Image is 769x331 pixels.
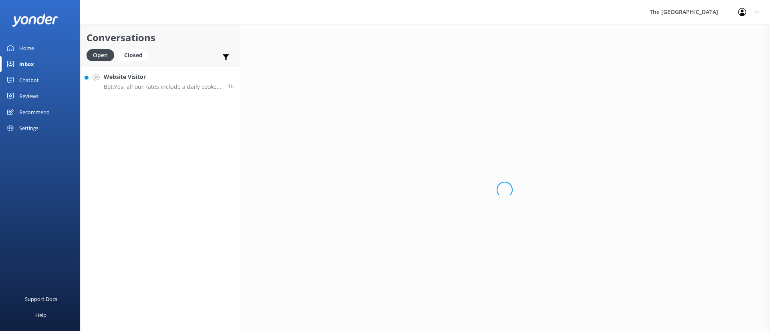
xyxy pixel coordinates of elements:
[35,307,46,323] div: Help
[19,120,38,136] div: Settings
[118,49,149,61] div: Closed
[19,72,39,88] div: Chatbot
[19,88,38,104] div: Reviews
[12,14,58,27] img: yonder-white-logo.png
[19,104,50,120] div: Recommend
[104,83,222,90] p: Bot: Yes, all our rates include a daily cooked full breakfast.
[104,72,222,81] h4: Website Visitor
[25,291,57,307] div: Support Docs
[87,49,114,61] div: Open
[19,40,34,56] div: Home
[228,83,234,90] span: Sep 08 2025 07:10pm (UTC -10:00) Pacific/Honolulu
[87,30,234,45] h2: Conversations
[81,66,240,96] a: Website VisitorBot:Yes, all our rates include a daily cooked full breakfast.1h
[19,56,34,72] div: Inbox
[87,50,118,59] a: Open
[118,50,153,59] a: Closed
